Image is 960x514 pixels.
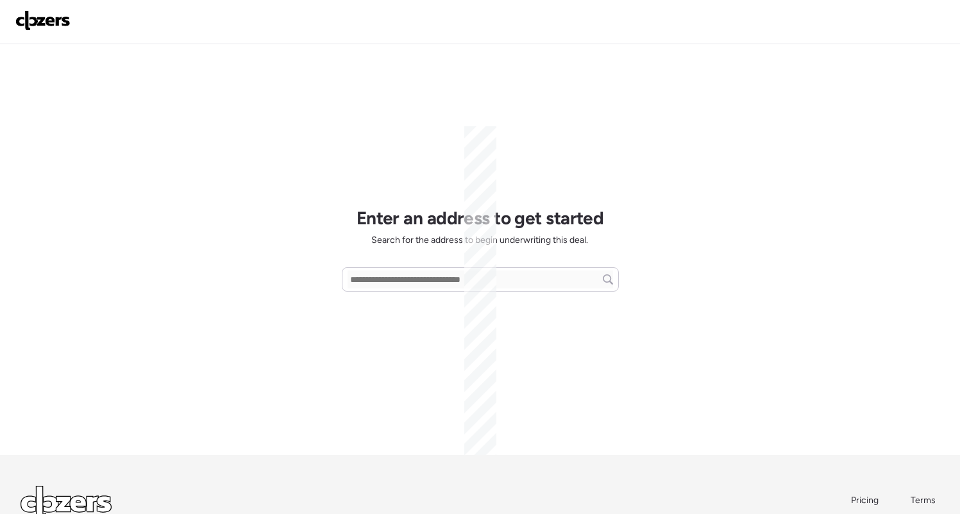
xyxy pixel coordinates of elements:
a: Pricing [851,494,880,507]
span: Terms [911,495,936,506]
span: Search for the address to begin underwriting this deal. [371,234,588,247]
h1: Enter an address to get started [357,207,604,229]
img: Logo [15,10,71,31]
a: Terms [911,494,939,507]
span: Pricing [851,495,879,506]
